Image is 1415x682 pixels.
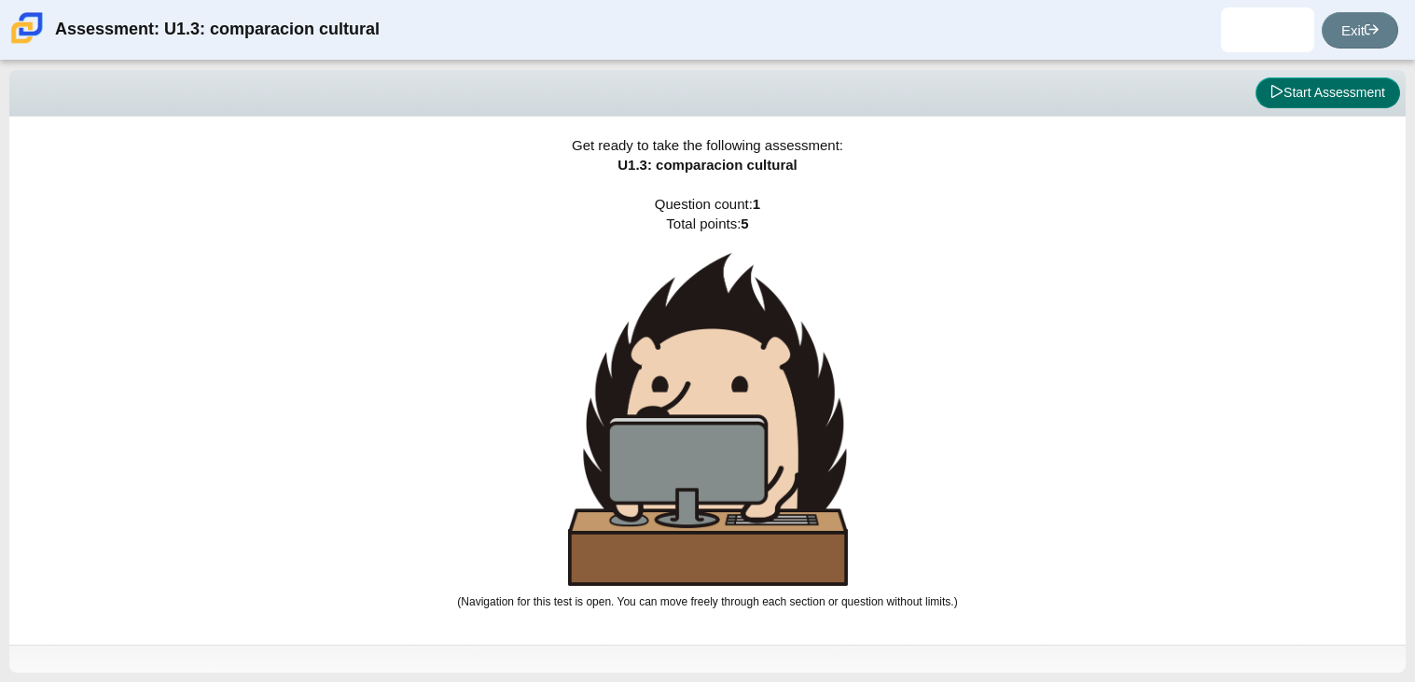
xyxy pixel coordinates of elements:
[1253,15,1283,45] img: jayren.pedrazamont.Hj75Q3
[1322,12,1398,49] a: Exit
[7,8,47,48] img: Carmen School of Science & Technology
[753,196,760,212] b: 1
[568,253,848,586] img: hedgehog-behind-computer-large.png
[741,216,748,231] b: 5
[457,595,957,608] small: (Navigation for this test is open. You can move freely through each section or question without l...
[572,137,843,153] span: Get ready to take the following assessment:
[457,196,957,608] span: Question count: Total points:
[7,35,47,50] a: Carmen School of Science & Technology
[1255,77,1400,109] button: Start Assessment
[617,157,798,173] span: U1.3: comparacion cultural
[55,7,380,52] div: Assessment: U1.3: comparacion cultural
